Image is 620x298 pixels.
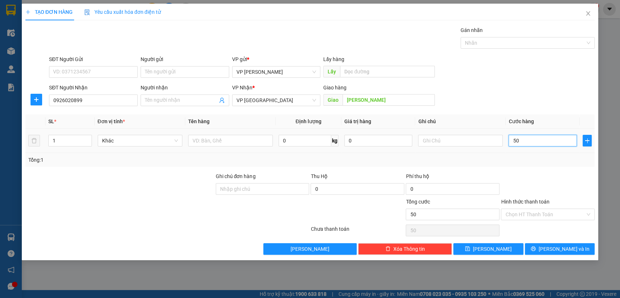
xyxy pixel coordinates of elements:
span: VP Nhận [232,85,252,90]
span: Định lượng [296,118,321,124]
div: Người nhận [141,84,229,92]
label: Ghi chú đơn hàng [216,173,256,179]
div: Người gửi [141,55,229,63]
div: Tổng: 1 [28,156,240,164]
span: Xóa Thông tin [393,245,425,253]
input: Ghi Chú [418,135,503,146]
span: plus [31,97,42,102]
input: VD: Bàn, Ghế [188,135,273,146]
img: icon [84,9,90,15]
span: save [465,246,470,252]
span: plus [583,138,591,144]
span: kg [331,135,339,146]
span: Khác [102,135,178,146]
span: VP Sài Gòn [236,95,316,106]
label: Gán nhãn [461,27,483,33]
button: save[PERSON_NAME] [453,243,523,255]
button: plus [31,94,42,105]
span: Giao [323,94,343,106]
span: Cước hàng [508,118,534,124]
span: Yêu cầu xuất hóa đơn điện tử [84,9,161,15]
input: Ghi chú đơn hàng [216,183,309,195]
span: delete [385,246,390,252]
button: delete [28,135,40,146]
div: Phí thu hộ [406,172,499,183]
span: VP Lộc Ninh [236,67,316,77]
input: 0 [344,135,413,146]
span: Giá trị hàng [344,118,371,124]
div: VP gửi [232,55,321,63]
span: printer [531,246,536,252]
span: Tổng cước [406,199,430,205]
button: Close [578,4,598,24]
span: [PERSON_NAME] [473,245,512,253]
span: Thu Hộ [311,173,327,179]
span: Giao hàng [323,85,347,90]
div: SĐT Người Gửi [49,55,138,63]
span: close [585,11,591,16]
span: Lấy hàng [323,56,344,62]
button: printer[PERSON_NAME] và In [525,243,595,255]
span: TẠO ĐƠN HÀNG [25,9,73,15]
span: Đơn vị tính [98,118,125,124]
th: Ghi chú [415,114,506,129]
span: plus [25,9,31,15]
span: [PERSON_NAME] và In [539,245,589,253]
button: deleteXóa Thông tin [358,243,452,255]
div: Chưa thanh toán [310,225,405,238]
span: [PERSON_NAME] [291,245,329,253]
label: Hình thức thanh toán [501,199,549,205]
span: SL [48,118,54,124]
button: [PERSON_NAME] [263,243,357,255]
div: SĐT Người Nhận [49,84,138,92]
input: Dọc đường [340,66,435,77]
button: plus [583,135,592,146]
span: Lấy [323,66,340,77]
span: Tên hàng [188,118,210,124]
span: user-add [219,97,225,103]
input: Dọc đường [343,94,435,106]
